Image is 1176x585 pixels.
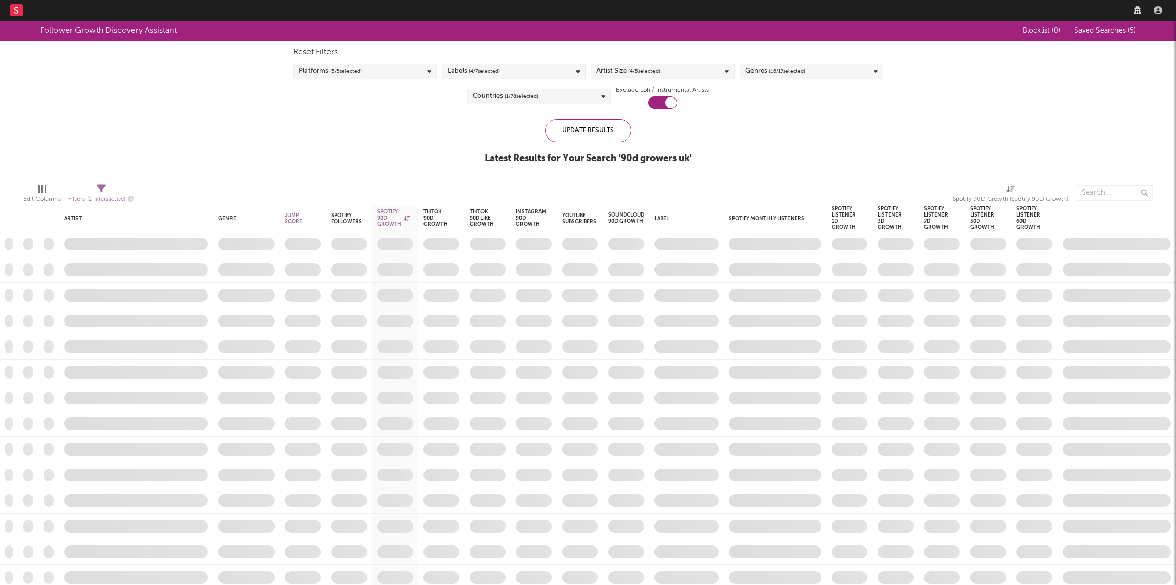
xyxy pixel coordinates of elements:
input: Search... [1076,185,1153,201]
span: ( 2 filters active) [87,197,125,202]
span: ( 16 / 17 selected) [769,65,805,77]
div: Filters [68,193,134,206]
div: Instagram 90D Growth [516,209,546,227]
div: Spotify Listener 1D Growth [832,206,856,230]
div: Spotify Listener 60D Growth [1016,206,1040,230]
div: Tiktok 90D Growth [423,209,448,227]
div: Update Results [545,119,631,142]
div: Soundcloud 90D Growth [608,212,644,224]
div: Follower Growth Discovery Assistant [40,25,177,37]
div: Edit Columns [23,180,61,210]
div: Labels [448,65,500,77]
div: Latest Results for Your Search ' 90d growers uk ' [485,152,692,165]
div: Genres [745,65,805,77]
span: ( 4 / 7 selected) [469,65,500,77]
div: Artist Size [596,65,660,77]
div: Tiktok 90D Like Growth [470,209,494,227]
div: Spotify 90D Growth (Spotify 90D Growth) [953,180,1068,210]
span: Saved Searches [1074,27,1136,34]
div: Artist [64,216,203,222]
div: Spotify Listener 30D Growth [970,206,994,230]
span: ( 4 / 5 selected) [628,65,660,77]
button: Saved Searches (5) [1071,27,1136,35]
div: Spotify Listener 3D Growth [878,206,902,230]
div: Label [654,216,714,222]
span: ( 0 ) [1052,27,1061,34]
div: Filters(2 filters active) [68,180,134,210]
div: Genre [218,216,269,222]
div: Spotify 90D Growth [377,209,410,227]
span: ( 1 / 78 selected) [505,90,538,103]
span: ( 5 ) [1128,27,1136,34]
label: Exclude Lofi / Instrumental Artists [616,84,709,96]
div: Platforms [299,65,362,77]
div: Edit Columns [23,193,61,205]
span: Blocklist [1023,27,1061,34]
div: Spotify Listener 7D Growth [924,206,948,230]
div: Reset Filters [293,46,883,59]
span: ( 5 / 5 selected) [330,65,362,77]
div: Spotify Followers [331,212,362,225]
div: Spotify 90D Growth (Spotify 90D Growth) [953,193,1068,205]
div: Jump Score [285,212,305,225]
div: Countries [473,90,538,103]
div: YouTube Subscribers [562,212,596,225]
div: Spotify Monthly Listeners [729,216,806,222]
